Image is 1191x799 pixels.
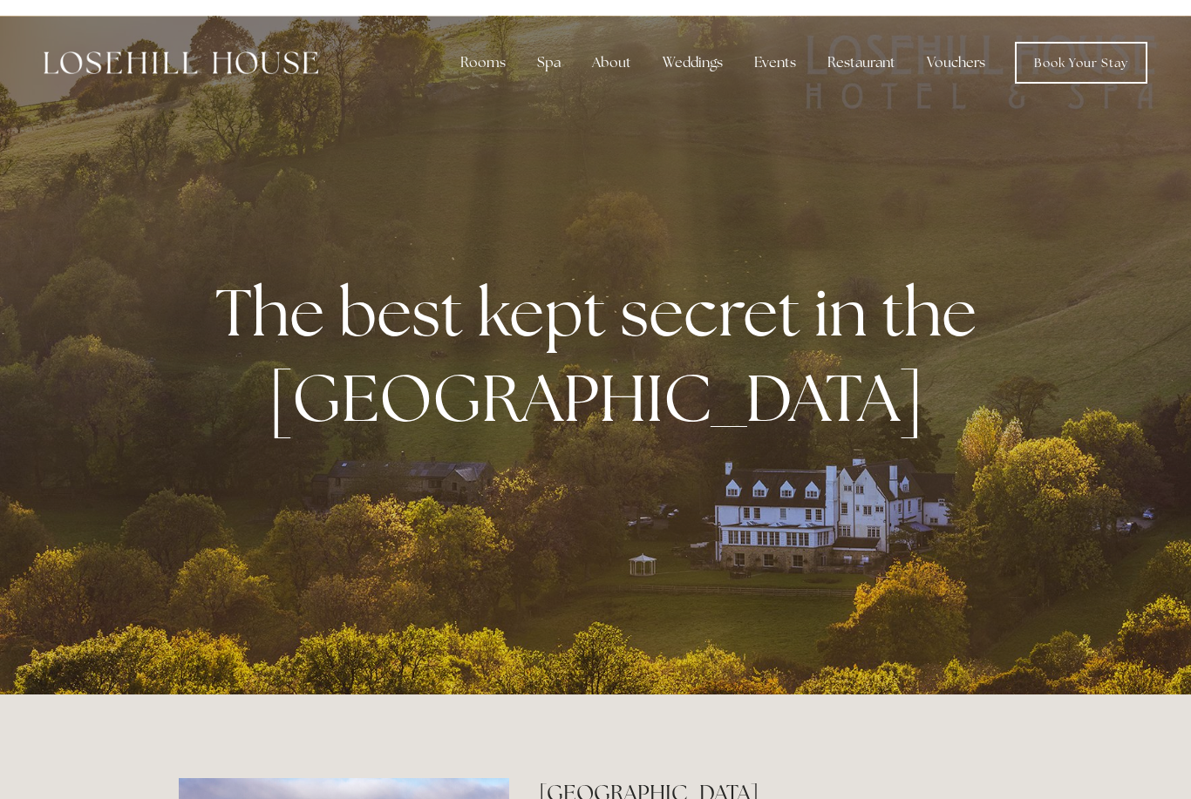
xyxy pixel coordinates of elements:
[44,36,318,58] img: Losehill House
[740,30,810,64] div: Events
[649,30,737,64] div: Weddings
[215,254,990,424] strong: The best kept secret in the [GEOGRAPHIC_DATA]
[578,30,645,64] div: About
[913,30,999,64] a: Vouchers
[813,30,909,64] div: Restaurant
[446,30,520,64] div: Rooms
[1015,26,1147,68] a: Book Your Stay
[539,762,1012,793] h2: [GEOGRAPHIC_DATA]
[523,30,575,64] div: Spa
